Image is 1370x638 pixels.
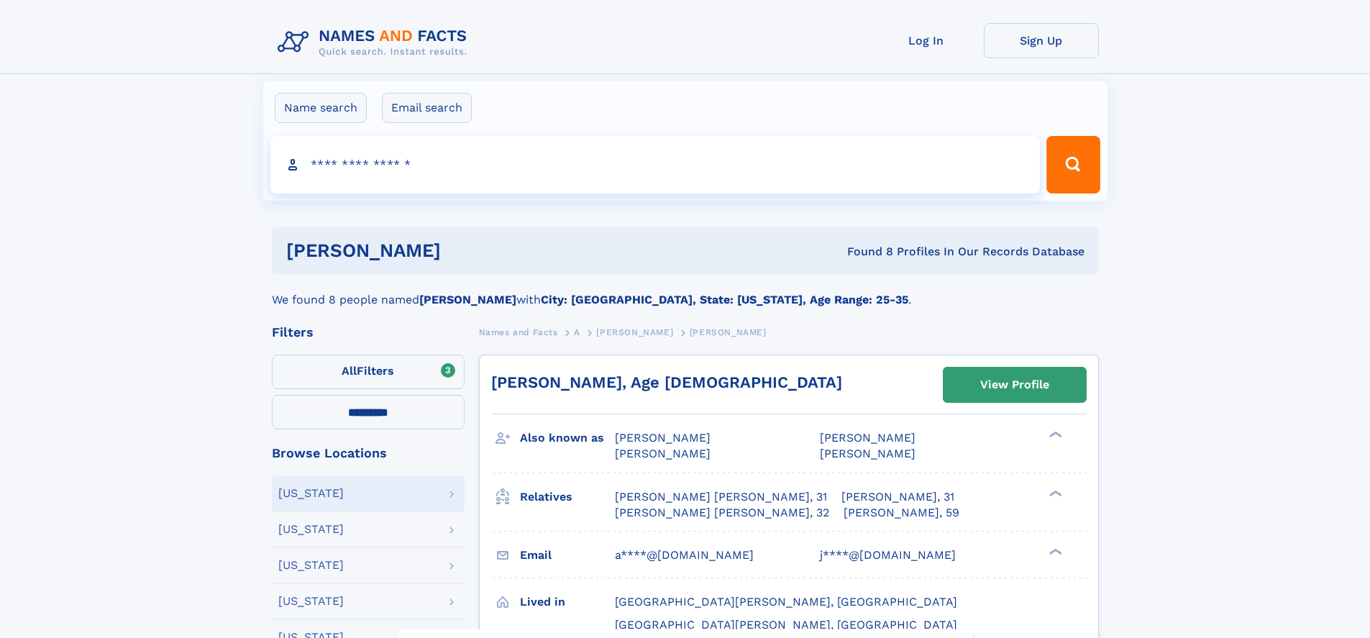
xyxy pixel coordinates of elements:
[596,327,673,337] span: [PERSON_NAME]
[419,293,516,306] b: [PERSON_NAME]
[286,242,644,260] h1: [PERSON_NAME]
[272,355,465,389] label: Filters
[270,136,1041,193] input: search input
[615,618,957,632] span: [GEOGRAPHIC_DATA][PERSON_NAME], [GEOGRAPHIC_DATA]
[690,327,767,337] span: [PERSON_NAME]
[278,488,344,499] div: [US_STATE]
[1046,488,1063,498] div: ❯
[841,489,954,505] a: [PERSON_NAME], 31
[574,327,580,337] span: A
[275,93,367,123] label: Name search
[574,323,580,341] a: A
[615,489,827,505] a: [PERSON_NAME] [PERSON_NAME], 31
[844,505,959,521] a: [PERSON_NAME], 59
[278,560,344,571] div: [US_STATE]
[278,596,344,607] div: [US_STATE]
[278,524,344,535] div: [US_STATE]
[615,431,711,445] span: [PERSON_NAME]
[491,373,842,391] a: [PERSON_NAME], Age [DEMOGRAPHIC_DATA]
[869,23,984,58] a: Log In
[541,293,908,306] b: City: [GEOGRAPHIC_DATA], State: [US_STATE], Age Range: 25-35
[272,326,465,339] div: Filters
[520,590,615,614] h3: Lived in
[272,274,1099,309] div: We found 8 people named with .
[272,447,465,460] div: Browse Locations
[980,368,1049,401] div: View Profile
[520,426,615,450] h3: Also known as
[520,543,615,568] h3: Email
[272,23,479,62] img: Logo Names and Facts
[944,368,1086,402] a: View Profile
[820,447,915,460] span: [PERSON_NAME]
[615,505,829,521] a: [PERSON_NAME] [PERSON_NAME], 32
[479,323,558,341] a: Names and Facts
[520,485,615,509] h3: Relatives
[1046,547,1063,556] div: ❯
[615,595,957,609] span: [GEOGRAPHIC_DATA][PERSON_NAME], [GEOGRAPHIC_DATA]
[615,447,711,460] span: [PERSON_NAME]
[644,244,1084,260] div: Found 8 Profiles In Our Records Database
[1046,136,1100,193] button: Search Button
[382,93,472,123] label: Email search
[1046,430,1063,439] div: ❯
[596,323,673,341] a: [PERSON_NAME]
[342,364,357,378] span: All
[820,431,915,445] span: [PERSON_NAME]
[984,23,1099,58] a: Sign Up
